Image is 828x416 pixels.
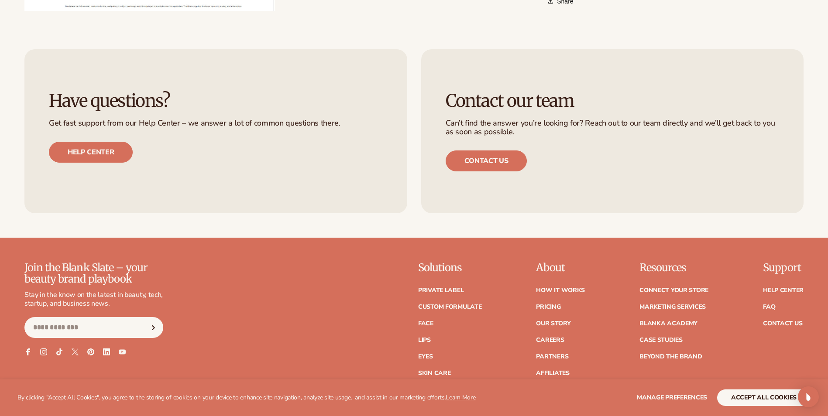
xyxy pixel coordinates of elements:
[446,91,780,110] h3: Contact our team
[418,337,431,343] a: Lips
[536,304,560,310] a: Pricing
[639,321,697,327] a: Blanka Academy
[717,389,811,406] button: accept all cookies
[639,304,706,310] a: Marketing services
[763,262,804,273] p: Support
[763,304,775,310] a: FAQ
[639,337,683,343] a: Case Studies
[536,262,585,273] p: About
[798,386,819,407] div: Open Intercom Messenger
[536,287,585,293] a: How It Works
[639,354,702,360] a: Beyond the brand
[637,393,707,402] span: Manage preferences
[763,287,804,293] a: Help Center
[17,394,476,402] p: By clicking "Accept All Cookies", you agree to the storing of cookies on your device to enhance s...
[446,150,527,171] a: Contact us
[639,287,708,293] a: Connect your store
[418,262,482,273] p: Solutions
[536,337,564,343] a: Careers
[639,262,708,273] p: Resources
[49,91,383,110] h3: Have questions?
[418,370,450,376] a: Skin Care
[418,321,433,327] a: Face
[446,393,475,402] a: Learn More
[637,389,707,406] button: Manage preferences
[418,354,433,360] a: Eyes
[24,262,163,285] p: Join the Blank Slate – your beauty brand playbook
[446,119,780,136] p: Can’t find the answer you’re looking for? Reach out to our team directly and we’ll get back to yo...
[536,354,568,360] a: Partners
[418,304,482,310] a: Custom formulate
[24,290,163,309] p: Stay in the know on the latest in beauty, tech, startup, and business news.
[536,370,569,376] a: Affiliates
[144,317,163,338] button: Subscribe
[418,287,464,293] a: Private label
[536,321,570,327] a: Our Story
[763,321,802,327] a: Contact Us
[49,119,383,128] p: Get fast support from our Help Center – we answer a lot of common questions there.
[49,142,133,163] a: Help center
